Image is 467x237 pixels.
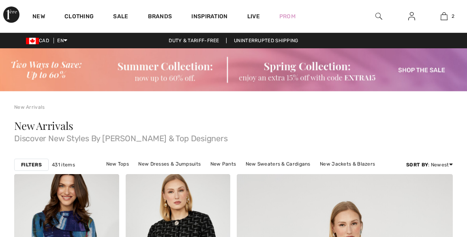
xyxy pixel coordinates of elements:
strong: Filters [21,161,42,168]
a: New Skirts [200,169,234,180]
a: New Pants [206,159,240,169]
a: New Jackets & Blazers [316,159,379,169]
img: Canadian Dollar [26,38,39,44]
a: New [32,13,45,22]
a: New Tops [102,159,133,169]
img: search the website [375,11,382,21]
a: New Arrivals [14,104,45,110]
a: New Outerwear [235,169,281,180]
strong: Sort By [406,162,428,168]
img: My Bag [441,11,448,21]
span: EN [57,38,67,43]
img: My Info [408,11,415,21]
a: Prom [279,12,296,21]
a: New Dresses & Jumpsuits [134,159,205,169]
span: 2 [452,13,454,20]
span: Inspiration [191,13,227,22]
a: Live [247,12,260,21]
span: New Arrivals [14,118,73,133]
img: 1ère Avenue [3,6,19,23]
span: 431 items [52,161,75,168]
a: Sale [113,13,128,22]
a: New Sweaters & Cardigans [242,159,315,169]
a: Brands [148,13,172,22]
div: : Newest [406,161,453,168]
a: 2 [428,11,460,21]
a: Clothing [64,13,94,22]
a: Sign In [402,11,422,22]
span: CAD [26,38,52,43]
span: Discover New Styles By [PERSON_NAME] & Top Designers [14,131,453,142]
